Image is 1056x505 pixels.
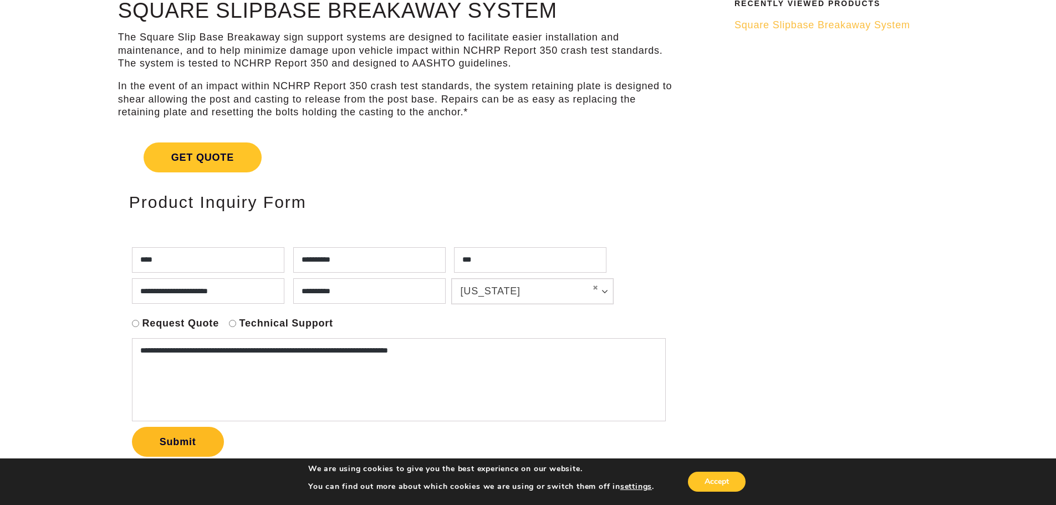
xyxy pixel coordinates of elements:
[239,317,333,330] label: Technical Support
[142,317,219,330] label: Request Quote
[118,129,674,186] a: Get Quote
[118,31,674,70] p: The Square Slip Base Breakaway sign support systems are designed to facilitate easier installatio...
[734,19,910,30] span: Square Slipbase Breakaway System
[452,279,613,304] a: [US_STATE]
[461,284,584,298] span: [US_STATE]
[132,427,224,457] button: Submit
[734,19,960,32] a: Square Slipbase Breakaway System
[144,142,262,172] span: Get Quote
[688,472,746,492] button: Accept
[308,482,654,492] p: You can find out more about which cookies we are using or switch them off in .
[308,464,654,474] p: We are using cookies to give you the best experience on our website.
[118,80,674,119] p: In the event of an impact within NCHRP Report 350 crash test standards, the system retaining plat...
[129,193,663,211] h2: Product Inquiry Form
[620,482,652,492] button: settings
